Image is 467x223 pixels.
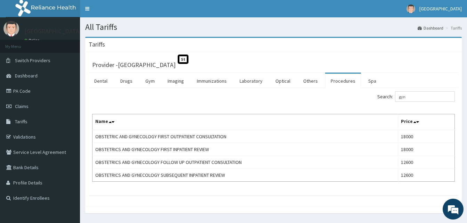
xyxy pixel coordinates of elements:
span: Dashboard [15,73,38,79]
td: OBSTETRICS AND GYNECOLOGY FIRST INPATIENT REVIEW [92,143,398,156]
td: OBSTETRIC AND GYNECOLOGY FIRST OUTPATIENT CONSULTATION [92,130,398,143]
a: Gym [140,74,160,88]
h1: All Tariffs [85,23,462,32]
a: Laboratory [234,74,268,88]
td: OBSTETRICS AND GYNECOLOGY SUBSEQUENT INPATIENT REVIEW [92,169,398,182]
td: OBSTETRICS AND GYNECOLOGY FOLLOW UP OUTPATIENT CONSULTATION [92,156,398,169]
a: Imaging [162,74,190,88]
a: Others [298,74,323,88]
img: User Image [3,21,19,36]
a: Dashboard [418,25,443,31]
input: Search: [395,91,455,102]
a: Spa [363,74,382,88]
a: Dental [89,74,113,88]
a: Online [24,38,41,43]
img: User Image [406,5,415,13]
span: Tariffs [15,118,27,125]
h3: Provider - [GEOGRAPHIC_DATA] [92,62,176,68]
span: [GEOGRAPHIC_DATA] [419,6,462,12]
td: 12600 [398,169,455,182]
li: Tariffs [444,25,462,31]
span: St [178,55,188,64]
span: Switch Providers [15,57,50,64]
td: 18000 [398,143,455,156]
a: Optical [270,74,296,88]
span: Claims [15,103,29,109]
p: [GEOGRAPHIC_DATA] [24,28,82,34]
label: Search: [377,91,455,102]
a: Procedures [325,74,361,88]
th: Price [398,114,455,130]
th: Name [92,114,398,130]
td: 18000 [398,130,455,143]
h3: Tariffs [89,41,105,48]
td: 12600 [398,156,455,169]
a: Immunizations [191,74,232,88]
a: Drugs [115,74,138,88]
